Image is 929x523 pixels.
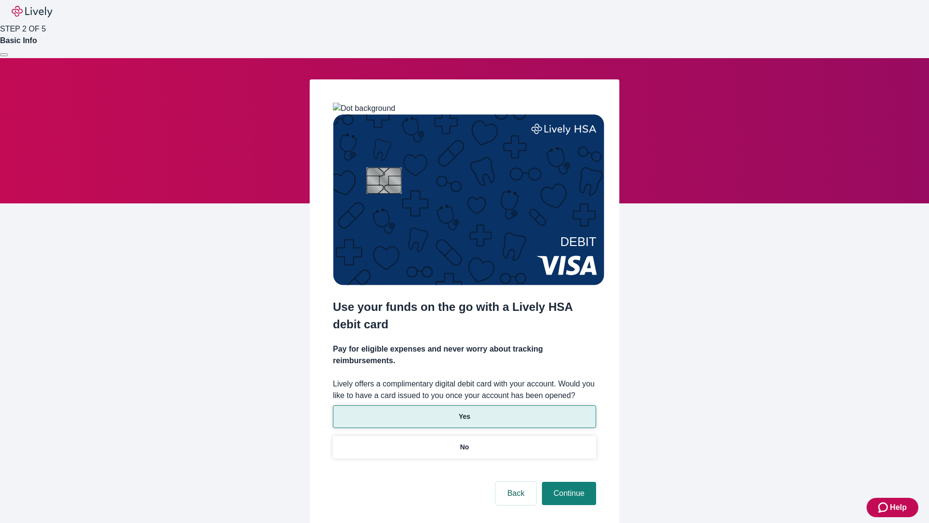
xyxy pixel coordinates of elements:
[333,114,604,285] img: Debit card
[333,436,596,459] button: No
[878,502,890,513] svg: Zendesk support icon
[333,405,596,428] button: Yes
[459,412,470,422] p: Yes
[460,442,469,452] p: No
[333,298,596,333] h2: Use your funds on the go with a Lively HSA debit card
[542,482,596,505] button: Continue
[333,103,395,114] img: Dot background
[333,378,596,401] label: Lively offers a complimentary digital debit card with your account. Would you like to have a card...
[495,482,536,505] button: Back
[12,6,52,17] img: Lively
[867,498,918,517] button: Zendesk support iconHelp
[333,343,596,367] h4: Pay for eligible expenses and never worry about tracking reimbursements.
[890,502,907,513] span: Help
